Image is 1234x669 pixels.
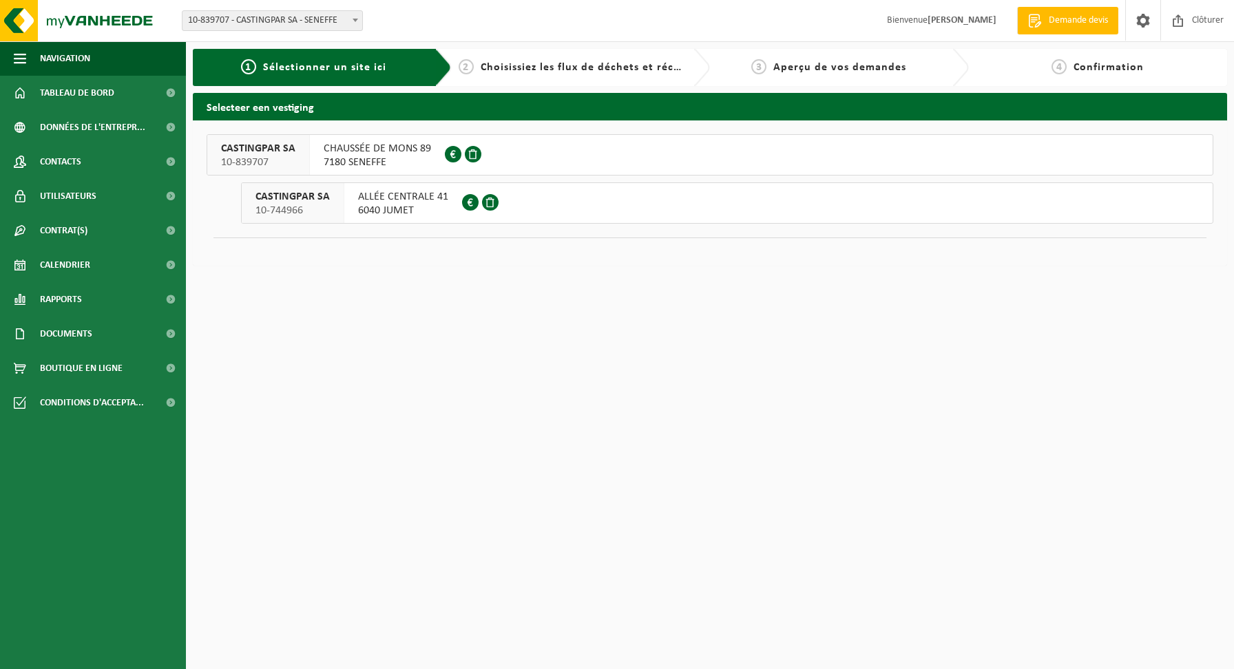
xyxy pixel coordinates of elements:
span: Choisissiez les flux de déchets et récipients [481,62,710,73]
span: 3 [751,59,766,74]
span: Données de l'entrepr... [40,110,145,145]
span: Contacts [40,145,81,179]
span: Navigation [40,41,90,76]
span: Confirmation [1074,62,1144,73]
a: Demande devis [1017,7,1118,34]
span: Demande devis [1045,14,1111,28]
span: Sélectionner un site ici [263,62,386,73]
button: CASTINGPAR SA 10-839707 CHAUSSÉE DE MONS 897180 SENEFFE [207,134,1213,176]
span: Documents [40,317,92,351]
span: Contrat(s) [40,213,87,248]
span: Rapports [40,282,82,317]
span: 6040 JUMET [358,204,448,217]
button: CASTINGPAR SA 10-744966 ALLÉE CENTRALE 416040 JUMET [241,182,1213,224]
span: Boutique en ligne [40,351,123,385]
span: 2 [459,59,474,74]
span: ALLÉE CENTRALE 41 [358,190,448,204]
span: 1 [241,59,256,74]
span: Aperçu de vos demandes [773,62,906,73]
span: 7180 SENEFFE [324,156,431,169]
span: Conditions d'accepta... [40,385,144,420]
span: 10-744966 [255,204,330,217]
span: Tableau de bord [40,76,114,110]
span: CHAUSSÉE DE MONS 89 [324,142,431,156]
span: 10-839707 - CASTINGPAR SA - SENEFFE [182,11,362,30]
span: CASTINGPAR SA [255,190,330,204]
span: 4 [1052,59,1067,74]
span: CASTINGPAR SA [221,142,295,156]
span: Calendrier [40,248,90,282]
strong: [PERSON_NAME] [928,15,996,25]
span: 10-839707 [221,156,295,169]
h2: Selecteer een vestiging [193,93,1227,120]
span: Utilisateurs [40,179,96,213]
span: 10-839707 - CASTINGPAR SA - SENEFFE [182,10,363,31]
